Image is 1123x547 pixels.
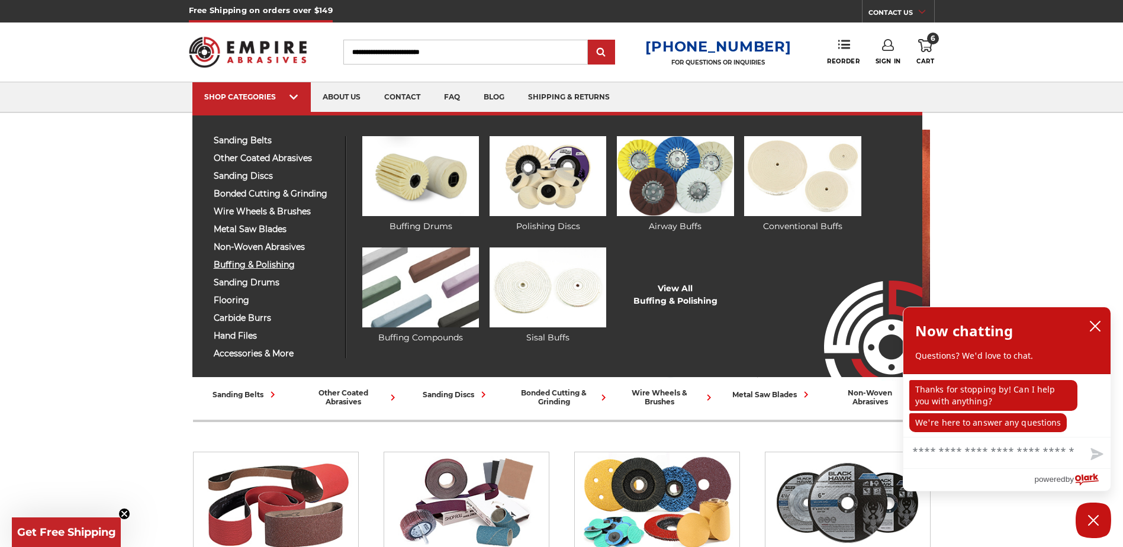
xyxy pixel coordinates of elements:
span: bonded cutting & grinding [214,189,336,198]
a: [PHONE_NUMBER] [645,38,791,55]
div: sanding belts [213,388,279,401]
a: about us [311,82,372,112]
a: Buffing Drums [362,136,479,233]
p: We're here to answer any questions [909,413,1067,432]
img: Buffing Compounds [362,247,479,327]
a: Conventional Buffs [744,136,861,233]
span: powered [1034,472,1065,487]
a: Polishing Discs [490,136,606,233]
a: contact [372,82,432,112]
span: wire wheels & brushes [214,207,336,216]
button: Send message [1081,441,1111,468]
a: Powered by Olark [1034,469,1111,491]
span: Reorder [827,57,860,65]
span: sanding drums [214,278,336,287]
p: FOR QUESTIONS OR INQUIRIES [645,59,791,66]
div: non-woven abrasives [830,388,926,406]
span: sanding belts [214,136,336,145]
span: buffing & polishing [214,260,336,269]
a: faq [432,82,472,112]
span: non-woven abrasives [214,243,336,252]
img: Empire Abrasives [189,29,307,75]
p: Thanks for stopping by! Can I help you with anything? [909,380,1077,411]
p: Questions? We'd love to chat. [915,350,1099,362]
span: by [1066,472,1074,487]
div: bonded cutting & grinding [514,388,610,406]
a: Airway Buffs [617,136,733,233]
span: accessories & more [214,349,336,358]
span: Cart [916,57,934,65]
div: SHOP CATEGORIES [204,92,299,101]
span: carbide burrs [214,314,336,323]
a: View AllBuffing & Polishing [633,282,717,307]
div: other coated abrasives [303,388,399,406]
img: Buffing Drums [362,136,479,216]
div: olark chatbox [903,307,1111,491]
span: hand files [214,332,336,340]
a: Sisal Buffs [490,247,606,344]
button: close chatbox [1086,317,1105,335]
a: blog [472,82,516,112]
img: Sisal Buffs [490,247,606,327]
span: metal saw blades [214,225,336,234]
span: Get Free Shipping [17,526,116,539]
div: wire wheels & brushes [619,388,715,406]
span: flooring [214,296,336,305]
div: sanding discs [423,388,490,401]
img: Polishing Discs [490,136,606,216]
span: Sign In [876,57,901,65]
input: Submit [590,41,613,65]
a: 6 Cart [916,39,934,65]
span: other coated abrasives [214,154,336,163]
span: sanding discs [214,172,336,181]
div: Get Free ShippingClose teaser [12,517,121,547]
a: Reorder [827,39,860,65]
div: chat [903,374,1111,437]
span: 6 [927,33,939,44]
a: Buffing Compounds [362,247,479,344]
h2: Now chatting [915,319,1013,343]
div: metal saw blades [732,388,812,401]
button: Close teaser [118,508,130,520]
img: Airway Buffs [617,136,733,216]
a: CONTACT US [868,6,934,22]
button: Close Chatbox [1076,503,1111,538]
a: shipping & returns [516,82,622,112]
img: Conventional Buffs [744,136,861,216]
img: Empire Abrasives Logo Image [803,246,922,377]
